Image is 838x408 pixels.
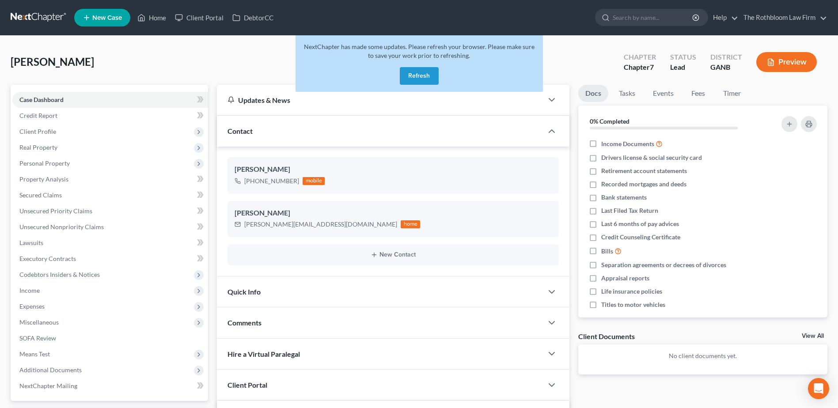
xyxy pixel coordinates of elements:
span: Client Profile [19,128,56,135]
span: Miscellaneous [19,318,59,326]
span: Codebtors Insiders & Notices [19,271,100,278]
span: Unsecured Nonpriority Claims [19,223,104,230]
div: Lead [670,62,696,72]
span: Titles to motor vehicles [601,300,665,309]
span: Additional Documents [19,366,82,374]
strong: 0% Completed [590,117,629,125]
a: Unsecured Nonpriority Claims [12,219,208,235]
a: Secured Claims [12,187,208,203]
button: New Contact [235,251,552,258]
span: Hire a Virtual Paralegal [228,350,300,358]
input: Search by name... [613,9,694,26]
a: Credit Report [12,108,208,124]
a: Timer [716,85,748,102]
span: Bank statements [601,193,647,202]
a: Unsecured Priority Claims [12,203,208,219]
span: Expenses [19,302,45,310]
span: Property Analysis [19,175,68,183]
a: Executory Contracts [12,251,208,267]
div: [PERSON_NAME] [235,208,552,219]
a: DebtorCC [228,10,278,26]
span: Credit Report [19,112,57,119]
button: Refresh [400,67,439,85]
a: Events [646,85,681,102]
a: View All [802,333,824,339]
div: Status [670,52,696,62]
a: Property Analysis [12,171,208,187]
a: NextChapter Mailing [12,378,208,394]
div: [PHONE_NUMBER] [244,177,299,185]
span: Quick Info [228,287,261,296]
div: [PERSON_NAME] [235,164,552,175]
span: Executory Contracts [19,255,76,262]
a: Lawsuits [12,235,208,251]
span: New Case [92,15,122,21]
span: Drivers license & social security card [601,153,702,162]
span: 7 [650,63,654,71]
div: Open Intercom Messenger [808,378,829,399]
a: Client Portal [171,10,228,26]
span: Client Portal [228,381,267,389]
span: Personal Property [19,159,70,167]
div: District [710,52,742,62]
span: Means Test [19,350,50,358]
a: Home [133,10,171,26]
div: [PERSON_NAME][EMAIL_ADDRESS][DOMAIN_NAME] [244,220,397,229]
a: The Rothbloom Law Firm [739,10,827,26]
span: Last 6 months of pay advices [601,219,679,228]
div: Chapter [624,52,656,62]
span: Secured Claims [19,191,62,199]
span: Bills [601,247,613,256]
a: Case Dashboard [12,92,208,108]
a: Tasks [612,85,642,102]
span: [PERSON_NAME] [11,55,94,68]
p: No client documents yet. [585,351,820,360]
span: Contact [228,127,253,135]
span: Recorded mortgages and deeds [601,180,686,189]
a: Fees [684,85,713,102]
div: Updates & News [228,95,532,105]
span: Income [19,287,40,294]
span: Retirement account statements [601,166,687,175]
span: Credit Counseling Certificate [601,233,680,242]
span: Unsecured Priority Claims [19,207,92,215]
span: NextChapter Mailing [19,382,77,389]
a: Help [709,10,738,26]
span: Last Filed Tax Return [601,206,658,215]
div: mobile [303,177,325,185]
a: SOFA Review [12,330,208,346]
div: GANB [710,62,742,72]
div: Client Documents [578,332,635,341]
a: Docs [578,85,608,102]
button: Preview [756,52,817,72]
span: Appraisal reports [601,274,649,283]
span: SOFA Review [19,334,56,342]
div: home [401,220,420,228]
div: Chapter [624,62,656,72]
span: Comments [228,318,262,327]
span: Life insurance policies [601,287,662,296]
span: Lawsuits [19,239,43,246]
span: Separation agreements or decrees of divorces [601,261,726,269]
span: NextChapter has made some updates. Please refresh your browser. Please make sure to save your wor... [304,43,535,59]
span: Real Property [19,144,57,151]
span: Income Documents [601,140,654,148]
span: Case Dashboard [19,96,64,103]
